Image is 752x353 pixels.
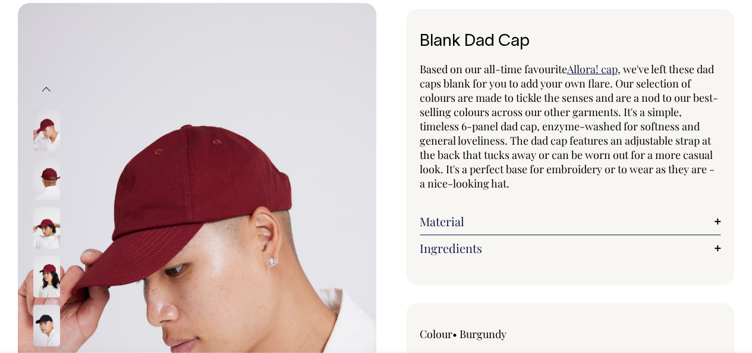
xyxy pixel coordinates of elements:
[37,76,55,103] button: Previous
[567,62,618,76] a: Allora! cap
[420,214,721,229] a: Material
[420,241,721,255] a: Ingredients
[420,327,540,341] div: Colour
[33,304,60,346] img: black
[33,109,60,151] img: burgundy
[33,158,60,199] img: burgundy
[452,327,457,341] span: •
[33,255,60,297] img: burgundy
[460,327,506,341] label: Burgundy
[420,62,718,190] span: , we've left these dad caps blank for you to add your own flare. Our selection of colours are mad...
[420,33,721,51] h1: Blank Dad Cap
[33,207,60,248] img: burgundy
[420,62,567,76] span: Based on our all-time favourite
